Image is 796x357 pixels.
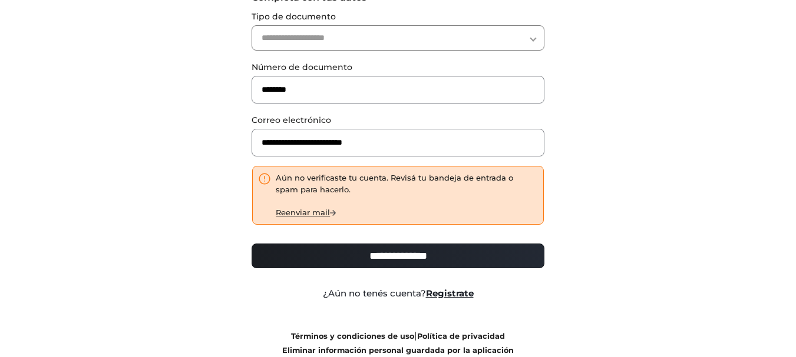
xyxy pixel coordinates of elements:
[282,346,514,355] a: Eliminar información personal guardada por la aplicación
[243,287,553,301] div: ¿Aún no tenés cuenta?
[417,332,505,341] a: Política de privacidad
[243,329,553,357] div: |
[252,11,544,23] label: Tipo de documento
[252,114,544,126] label: Correo electrónico
[276,208,336,217] a: Reenviar mail
[291,332,414,341] a: Términos y condiciones de uso
[252,61,544,74] label: Número de documento
[426,288,474,299] a: Registrate
[276,172,537,218] div: Aún no verificaste tu cuenta. Revisá tu bandeja de entrada o spam para hacerlo.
